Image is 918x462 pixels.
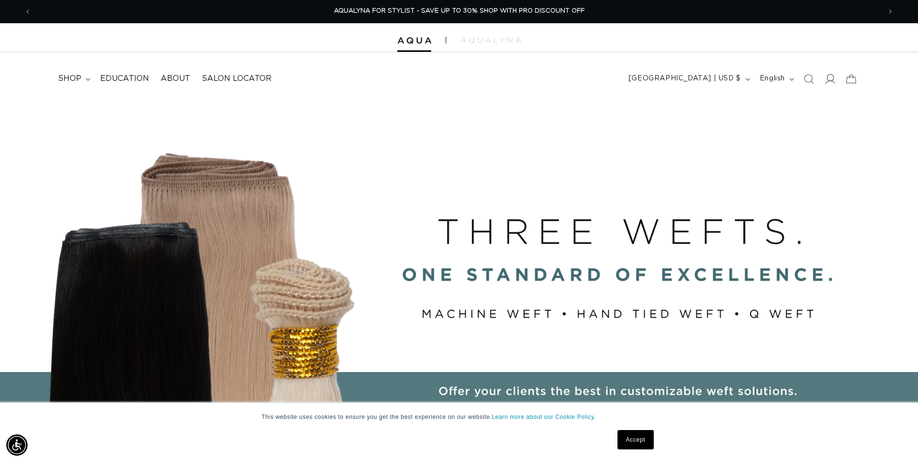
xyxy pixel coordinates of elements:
span: About [161,74,190,84]
button: English [754,70,798,88]
button: Previous announcement [17,2,38,21]
img: Aqua Hair Extensions [397,37,431,44]
a: Learn more about our Cookie Policy. [492,414,596,420]
span: [GEOGRAPHIC_DATA] | USD $ [629,74,741,84]
button: [GEOGRAPHIC_DATA] | USD $ [623,70,754,88]
div: Accessibility Menu [6,434,28,456]
button: Next announcement [880,2,901,21]
span: AQUALYNA FOR STYLIST - SAVE UP TO 30% SHOP WITH PRO DISCOUNT OFF [334,8,585,14]
a: About [155,68,196,90]
span: English [760,74,785,84]
p: This website uses cookies to ensure you get the best experience on our website. [262,413,657,421]
span: Education [100,74,149,84]
a: Salon Locator [196,68,277,90]
a: Accept [617,430,653,449]
span: shop [58,74,81,84]
span: Salon Locator [202,74,271,84]
summary: shop [52,68,94,90]
a: Education [94,68,155,90]
img: aqualyna.com [461,37,521,43]
summary: Search [798,68,819,90]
